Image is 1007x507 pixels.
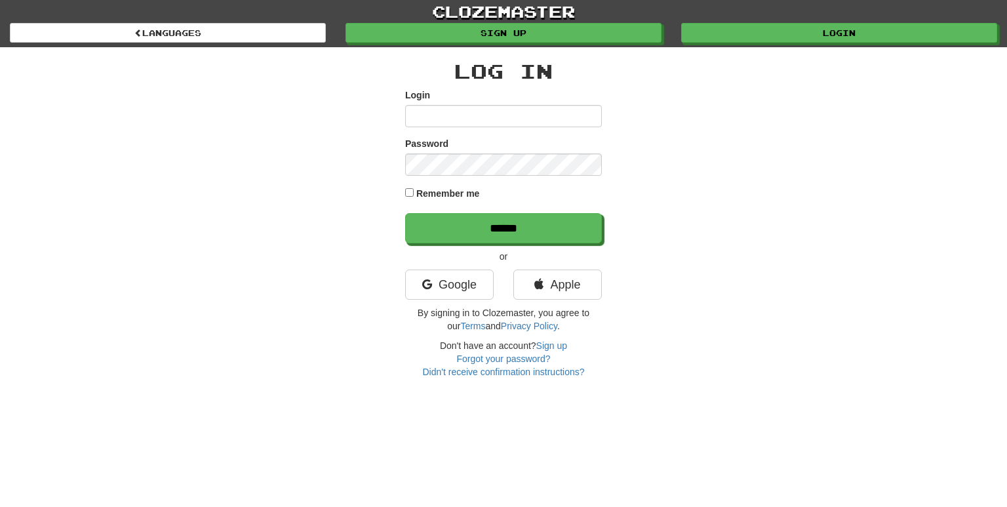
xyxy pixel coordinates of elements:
a: Sign up [536,340,567,351]
h2: Log In [405,60,602,82]
a: Apple [513,270,602,300]
label: Password [405,137,448,150]
a: Forgot your password? [456,354,550,364]
p: By signing in to Clozemaster, you agree to our and . [405,306,602,333]
a: Didn't receive confirmation instructions? [422,367,584,377]
p: or [405,250,602,263]
a: Login [681,23,997,43]
a: Sign up [346,23,661,43]
a: Languages [10,23,326,43]
a: Google [405,270,494,300]
div: Don't have an account? [405,339,602,378]
a: Privacy Policy [501,321,557,331]
label: Login [405,89,430,102]
label: Remember me [416,187,480,200]
a: Terms [460,321,485,331]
